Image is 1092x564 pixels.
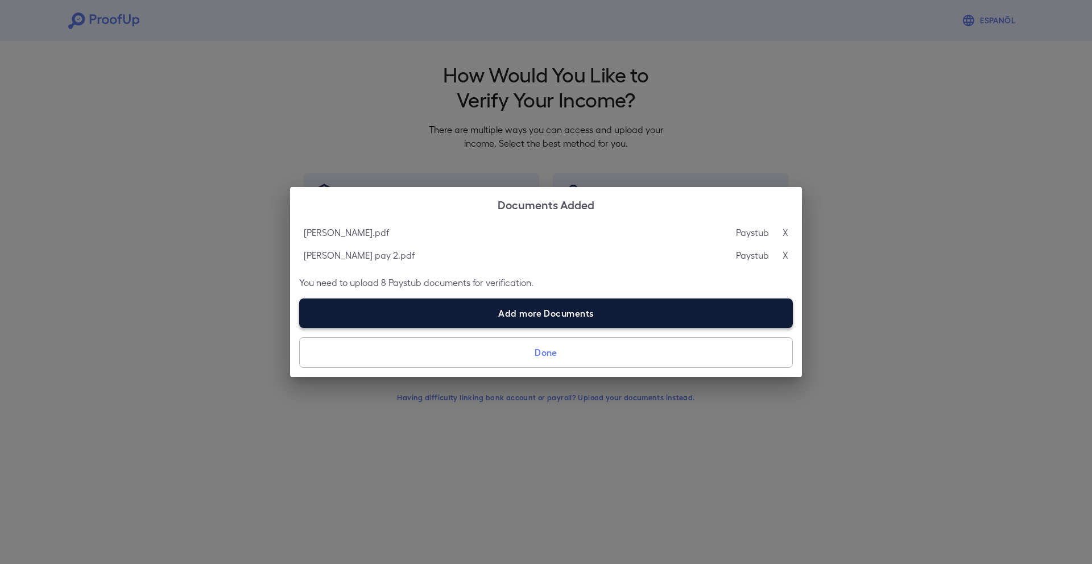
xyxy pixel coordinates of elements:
p: X [783,248,788,262]
p: X [783,226,788,239]
p: [PERSON_NAME] pay 2.pdf [304,248,415,262]
button: Done [299,337,793,368]
p: Paystub [736,226,769,239]
p: [PERSON_NAME].pdf [304,226,389,239]
p: You need to upload 8 Paystub documents for verification. [299,276,793,289]
h2: Documents Added [290,187,802,221]
label: Add more Documents [299,298,793,328]
p: Paystub [736,248,769,262]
